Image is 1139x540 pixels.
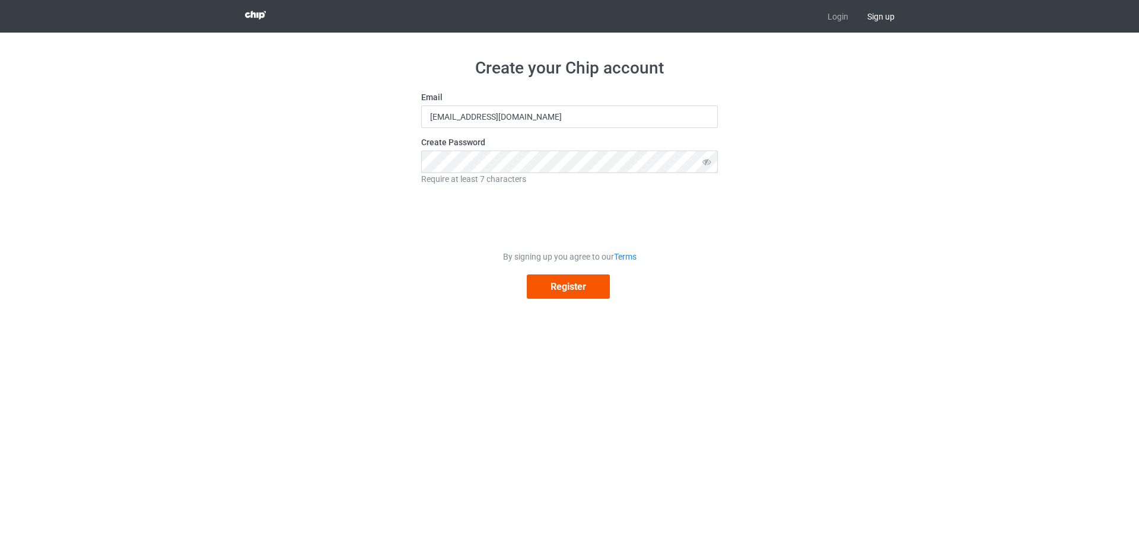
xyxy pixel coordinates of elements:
img: 3d383065fc803cdd16c62507c020ddf8.png [245,11,266,20]
iframe: reCAPTCHA [479,193,660,239]
label: Email [421,91,718,103]
h1: Create your Chip account [421,57,718,79]
label: Create Password [421,136,718,148]
div: Require at least 7 characters [421,173,718,185]
a: Terms [614,252,637,261]
button: Register [527,274,610,299]
div: By signing up you agree to our [421,251,718,263]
